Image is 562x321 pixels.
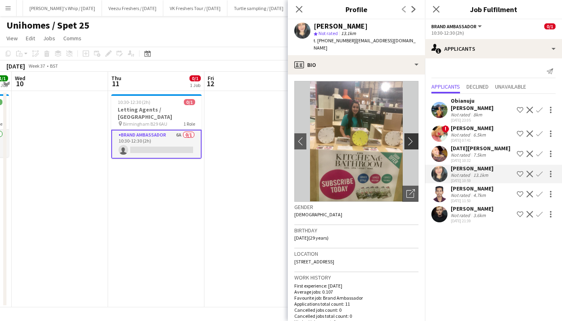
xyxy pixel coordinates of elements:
[3,33,21,43] a: View
[40,33,58,43] a: Jobs
[314,37,356,43] span: t. [PHONE_NUMBER]
[15,75,25,82] span: Wed
[425,4,562,14] h3: Job Fulfilment
[425,39,562,58] div: Applicants
[111,94,202,159] app-job-card: 10:30-12:30 (2h)0/1Letting Agents / [GEOGRAPHIC_DATA] Birmingham B29 6AU1 RoleBrand Ambassador6A0...
[451,165,493,172] div: [PERSON_NAME]
[314,37,416,51] span: | [EMAIL_ADDRESS][DOMAIN_NAME]
[451,192,472,198] div: Not rated
[294,283,418,289] p: First experience: [DATE]
[451,138,493,143] div: [DATE] 07:41
[472,112,484,118] div: 8km
[6,35,18,42] span: View
[163,0,227,16] button: VK Freshers Tour / [DATE]
[190,82,200,88] div: 1 Job
[294,81,418,202] img: Crew avatar or photo
[206,79,214,88] span: 12
[294,227,418,234] h3: Birthday
[451,212,472,218] div: Not rated
[111,106,202,120] h3: Letting Agents / [GEOGRAPHIC_DATA]
[183,121,195,127] span: 1 Role
[110,79,121,88] span: 11
[6,19,90,31] h1: Unihomes / Spet 25
[123,121,167,127] span: Birmingham B29 6AU
[294,307,418,313] p: Cancelled jobs count: 0
[451,132,472,138] div: Not rated
[431,84,460,89] span: Applicants
[314,23,368,30] div: [PERSON_NAME]
[472,172,490,178] div: 13.1km
[442,125,449,133] span: !
[451,112,472,118] div: Not rated
[544,23,556,29] span: 0/1
[208,75,214,82] span: Fri
[451,145,510,152] div: [DATE][PERSON_NAME]
[288,4,425,14] h3: Profile
[472,132,487,138] div: 6.5km
[451,185,493,192] div: [PERSON_NAME]
[184,99,195,105] span: 0/1
[466,84,489,89] span: Declined
[472,152,487,158] div: 7.5km
[227,0,290,16] button: Turtle sampling / [DATE]
[27,63,47,69] span: Week 37
[294,274,418,281] h3: Work history
[118,99,150,105] span: 10:30-12:30 (2h)
[294,289,418,295] p: Average jobs: 0.107
[451,124,493,132] div: [PERSON_NAME]
[431,23,483,29] button: Brand Ambassador
[294,301,418,307] p: Applications total count: 11
[6,62,25,70] div: [DATE]
[495,84,526,89] span: Unavailable
[23,0,102,16] button: [PERSON_NAME]'s Whip / [DATE]
[451,118,514,123] div: [DATE] 23:05
[472,192,487,198] div: 4.7km
[451,152,472,158] div: Not rated
[451,158,510,163] div: [DATE] 10:32
[294,235,329,241] span: [DATE] (29 years)
[472,212,487,218] div: 3.6km
[189,75,201,81] span: 0/1
[431,23,477,29] span: Brand Ambassador
[402,186,418,202] div: Open photos pop-in
[451,218,493,224] div: [DATE] 21:39
[294,211,342,217] span: [DEMOGRAPHIC_DATA]
[294,259,334,265] span: [STREET_ADDRESS]
[451,178,493,183] div: [DATE] 10:59
[294,295,418,301] p: Favourite job: Brand Ambassador
[451,205,493,212] div: [PERSON_NAME]
[111,75,121,82] span: Thu
[294,203,418,211] h3: Gender
[50,63,58,69] div: BST
[102,0,163,16] button: Veezu Freshers / [DATE]
[111,130,202,159] app-card-role: Brand Ambassador6A0/110:30-12:30 (2h)
[294,250,418,257] h3: Location
[43,35,55,42] span: Jobs
[23,33,38,43] a: Edit
[451,97,514,112] div: Obianuju [PERSON_NAME]
[451,172,472,178] div: Not rated
[26,35,35,42] span: Edit
[451,198,493,203] div: [DATE] 11:50
[63,35,81,42] span: Comms
[318,30,338,36] span: Not rated
[294,313,418,319] p: Cancelled jobs total count: 0
[288,55,425,75] div: Bio
[60,33,85,43] a: Comms
[431,30,556,36] div: 10:30-12:30 (2h)
[339,30,358,36] span: 13.1km
[14,79,25,88] span: 10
